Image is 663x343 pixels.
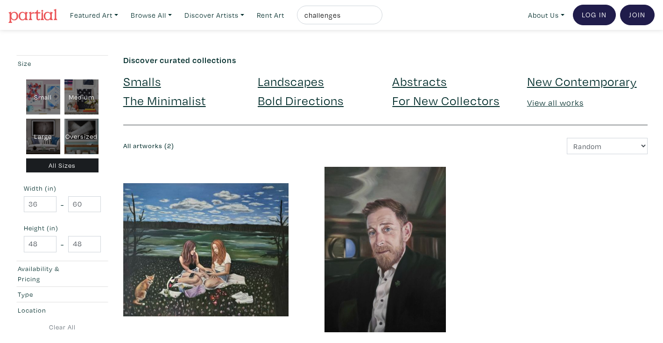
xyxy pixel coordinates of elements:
[26,79,60,115] div: Small
[24,225,101,231] small: Height (in)
[15,287,109,302] button: Type
[26,119,60,154] div: Large
[524,6,569,25] a: About Us
[258,92,344,108] a: Bold Directions
[620,5,655,25] a: Join
[123,92,206,108] a: The Minimalist
[15,302,109,318] button: Location
[18,289,81,300] div: Type
[180,6,248,25] a: Discover Artists
[18,264,81,284] div: Availability & Pricing
[253,6,289,25] a: Rent Art
[15,261,109,286] button: Availability & Pricing
[18,305,81,315] div: Location
[123,142,379,150] h6: All artworks (2)
[392,92,500,108] a: For New Collectors
[573,5,616,25] a: Log In
[303,9,374,21] input: Search
[15,56,109,71] button: Size
[15,322,109,332] a: Clear All
[64,119,99,154] div: Oversized
[127,6,176,25] a: Browse All
[61,238,64,250] span: -
[392,73,447,89] a: Abstracts
[258,73,324,89] a: Landscapes
[123,73,161,89] a: Smalls
[64,79,99,115] div: Medium
[123,55,648,65] h6: Discover curated collections
[18,58,81,69] div: Size
[66,6,122,25] a: Featured Art
[24,185,101,192] small: Width (in)
[26,158,99,173] div: All Sizes
[527,97,584,108] a: View all works
[61,198,64,211] span: -
[527,73,637,89] a: New Contemporary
